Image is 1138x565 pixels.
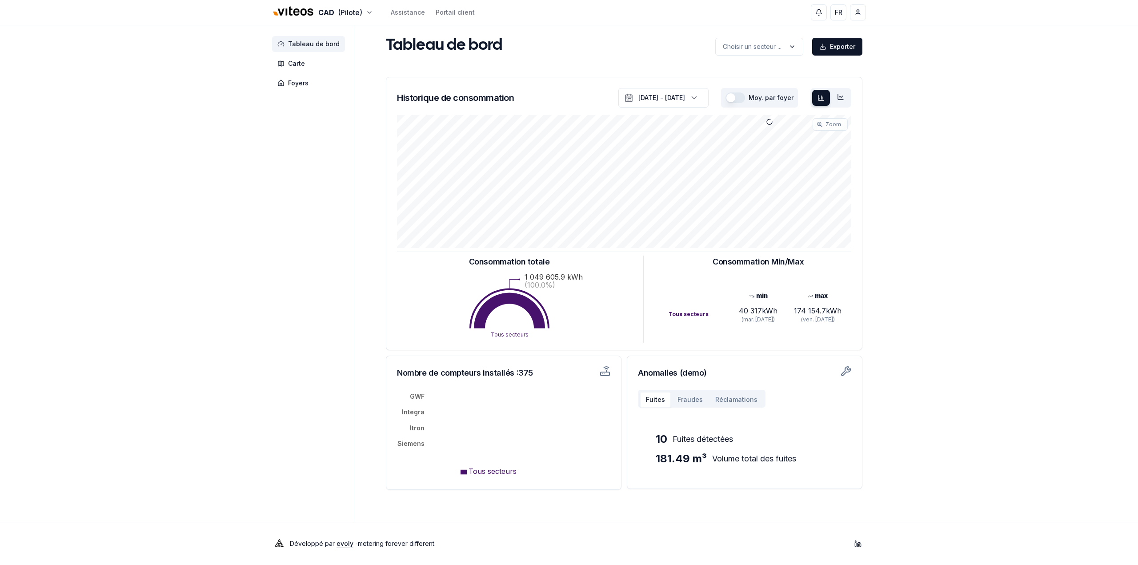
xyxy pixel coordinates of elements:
h3: Anomalies (demo) [638,367,851,379]
img: Evoly Logo [272,537,286,551]
span: CAD [318,7,334,18]
span: Fuites détectées [673,433,733,445]
span: FR [835,8,842,17]
button: Réclamations [709,392,764,408]
span: Foyers [288,79,309,88]
text: Tous secteurs [490,331,528,338]
button: CAD(Pilote) [272,3,373,22]
span: Carte [288,59,305,68]
span: Tableau de bord [288,40,340,48]
a: evoly [337,540,353,547]
button: FR [830,4,846,20]
span: Zoom [825,121,841,128]
span: 181.49 m³ [656,452,707,466]
button: Fraudes [671,392,709,408]
div: [DATE] - [DATE] [638,93,685,102]
button: [DATE] - [DATE] [618,88,709,108]
h1: Tableau de bord [386,37,502,55]
div: (ven. [DATE]) [788,316,848,323]
tspan: Siemens [397,440,425,447]
div: 40 317 kWh [728,305,788,316]
a: Portail client [436,8,475,17]
h3: Consommation totale [469,256,549,268]
tspan: Itron [410,424,425,432]
button: label [715,38,803,56]
span: Volume total des fuites [712,453,796,465]
a: Foyers [272,75,349,91]
text: (100.0%) [525,280,555,289]
h3: Historique de consommation [397,92,514,104]
span: Tous secteurs [469,467,517,476]
text: 1 049 605.9 kWh [525,272,583,281]
button: Exporter [812,38,862,56]
h3: Nombre de compteurs installés : 375 [397,367,551,379]
div: Tous secteurs [669,311,728,318]
tspan: Integra [402,408,425,416]
label: Moy. par foyer [749,95,793,101]
p: Choisir un secteur ... [723,42,781,51]
img: Viteos - CAD Logo [272,1,315,22]
span: (Pilote) [338,7,362,18]
p: Développé par - metering forever different . [290,537,436,550]
button: Fuites [640,392,671,408]
div: 174 154.7 kWh [788,305,848,316]
a: Carte [272,56,349,72]
h3: Consommation Min/Max [713,256,804,268]
div: min [728,291,788,300]
a: Assistance [391,8,425,17]
div: max [788,291,848,300]
tspan: GWF [410,393,425,400]
div: (mar. [DATE]) [728,316,788,323]
span: 10 [656,432,667,446]
a: Tableau de bord [272,36,349,52]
